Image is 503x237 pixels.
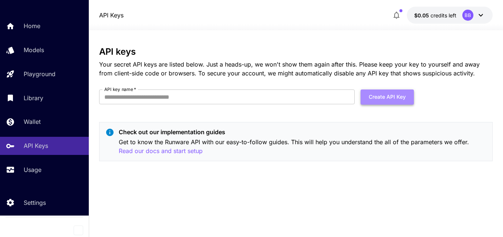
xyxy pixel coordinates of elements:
p: Check out our implementation guides [119,128,486,136]
button: $0.05BB [407,7,493,24]
a: API Keys [99,11,124,20]
button: Collapse sidebar [74,226,83,235]
span: credits left [431,12,456,18]
p: API Keys [24,141,48,150]
p: Get to know the Runware API with our easy-to-follow guides. This will help you understand the all... [119,138,486,156]
p: Your secret API keys are listed below. Just a heads-up, we won't show them again after this. Plea... [99,60,493,78]
h3: API keys [99,47,493,57]
nav: breadcrumb [99,11,124,20]
div: BB [462,10,473,21]
label: API key name [104,86,136,92]
div: Collapse sidebar [79,224,89,237]
button: Read our docs and start setup [119,146,203,156]
p: Models [24,45,44,54]
p: Library [24,94,43,102]
p: Wallet [24,117,41,126]
button: Create API Key [361,89,414,105]
p: Home [24,21,40,30]
p: Playground [24,70,55,78]
div: $0.05 [414,11,456,19]
span: $0.05 [414,12,431,18]
p: Usage [24,165,41,174]
p: Settings [24,198,46,207]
